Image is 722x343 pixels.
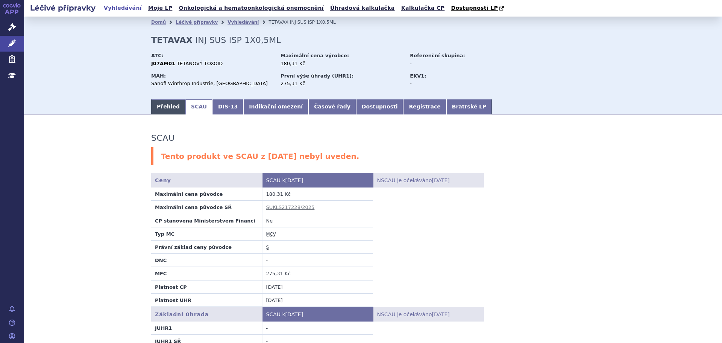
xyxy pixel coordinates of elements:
[151,133,174,143] h3: SCAU
[281,73,353,79] strong: První výše úhrady (UHR1):
[155,284,187,290] strong: Platnost CP
[177,61,223,66] span: TETANOVÝ TOXOID
[266,232,276,237] abbr: maximální cena výrobce
[328,3,397,13] a: Úhradová kalkulačka
[151,99,185,114] a: Přehled
[262,307,373,322] th: SCAU k
[373,307,484,322] th: NSCAU je očekáváno
[151,173,262,188] th: Ceny
[403,99,446,114] a: Registrace
[410,53,465,58] strong: Referenční skupina:
[281,80,403,87] div: 275,31 Kč
[151,35,193,45] strong: TETAVAX
[155,258,167,263] strong: DNC
[451,5,498,11] span: Dostupnosti LP
[102,3,144,13] a: Vyhledávání
[356,99,403,114] a: Dostupnosti
[24,3,102,13] h2: Léčivé přípravky
[176,20,218,25] a: Léčivé přípravky
[151,20,166,25] a: Domů
[308,99,356,114] a: Časové řady
[432,311,449,317] span: [DATE]
[410,60,494,67] div: -
[155,244,232,250] strong: Právní základ ceny původce
[262,280,373,293] td: [DATE]
[155,218,255,224] strong: CP stanovena Ministerstvem Financí
[281,60,403,67] div: 180,31 Kč
[410,73,426,79] strong: EKV1:
[266,245,269,250] abbr: stanovena nebo změněna ve správním řízení podle zákona č. 48/1997 Sb. ve znění účinném od 1.1.2008
[185,99,212,114] a: SCAU
[262,188,373,201] td: 180,31 Kč
[262,293,373,306] td: [DATE]
[262,214,373,227] td: Ne
[196,35,281,45] span: INJ SUS ISP 1X0,5ML
[399,3,447,13] a: Kalkulačka CP
[449,3,508,14] a: Dostupnosti LP
[281,53,349,58] strong: Maximální cena výrobce:
[151,147,595,166] div: Tento produkt ve SCAU z [DATE] nebyl uveden.
[432,177,449,183] span: [DATE]
[146,3,174,13] a: Moje LP
[268,20,288,25] span: TETAVAX
[243,99,308,114] a: Indikační omezení
[373,173,484,188] th: NSCAU je očekáváno
[266,204,315,210] a: SUKLS217228/2025
[176,3,326,13] a: Onkologická a hematoonkologická onemocnění
[155,297,191,303] strong: Platnost UHR
[285,311,303,317] span: [DATE]
[262,322,373,335] td: -
[155,271,167,276] strong: MFC
[155,325,172,331] strong: JUHR1
[212,99,243,114] a: DIS-13
[410,80,494,87] div: -
[151,73,166,79] strong: MAH:
[285,177,303,183] span: [DATE]
[151,80,273,87] div: Sanofi Winthrop Industrie, [GEOGRAPHIC_DATA]
[228,20,259,25] a: Vyhledávání
[155,191,223,197] strong: Maximální cena původce
[151,61,175,66] strong: J07AM01
[262,173,373,188] th: SCAU k
[155,231,174,237] strong: Typ MC
[151,53,164,58] strong: ATC:
[262,267,373,280] td: 275,31 Kč
[290,20,336,25] span: INJ SUS ISP 1X0,5ML
[446,99,492,114] a: Bratrské LP
[262,254,373,267] td: -
[151,307,262,322] th: Základní úhrada
[155,204,232,210] strong: Maximální cena původce SŘ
